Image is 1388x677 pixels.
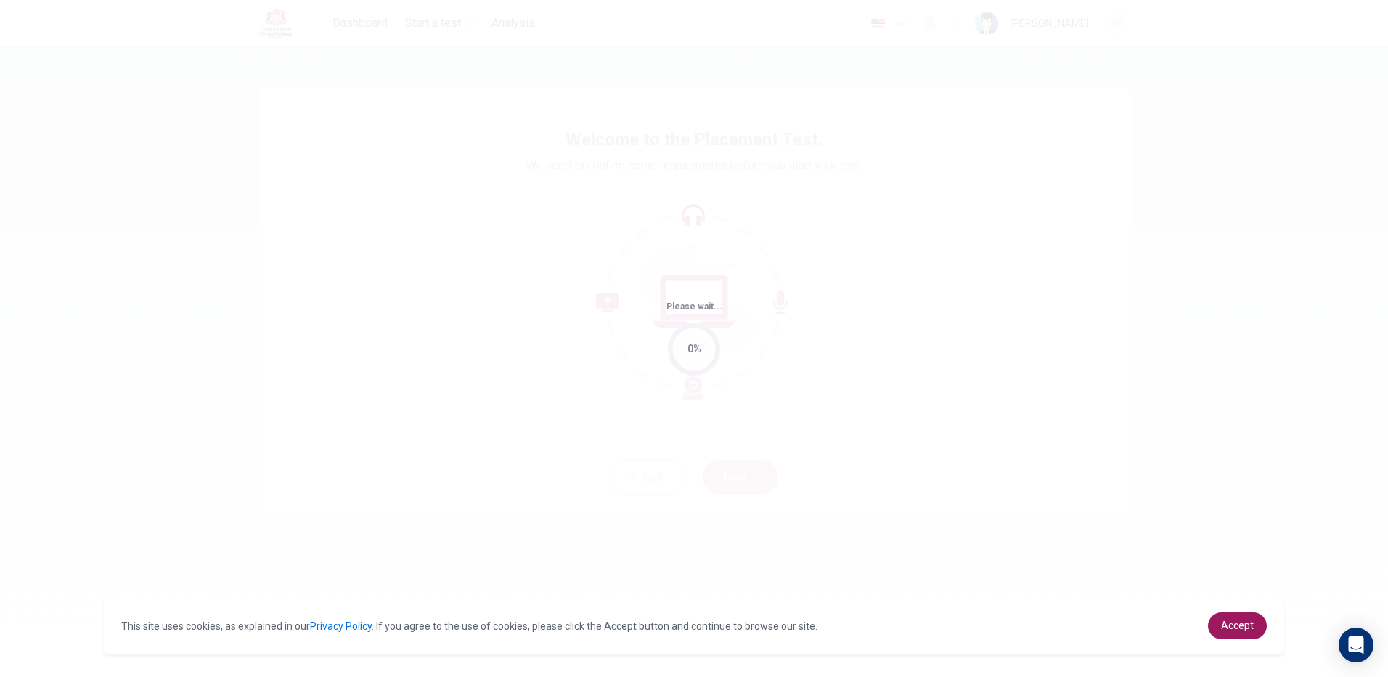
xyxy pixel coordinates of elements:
[104,598,1283,654] div: cookieconsent
[1221,620,1254,631] span: Accept
[1339,628,1373,662] div: Open Intercom Messenger
[666,301,722,312] span: Please wait...
[121,620,817,632] span: This site uses cookies, as explained in our . If you agree to the use of cookies, please click th...
[310,620,372,632] a: Privacy Policy
[687,341,701,357] div: 0%
[1208,612,1267,639] a: dismiss cookie message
